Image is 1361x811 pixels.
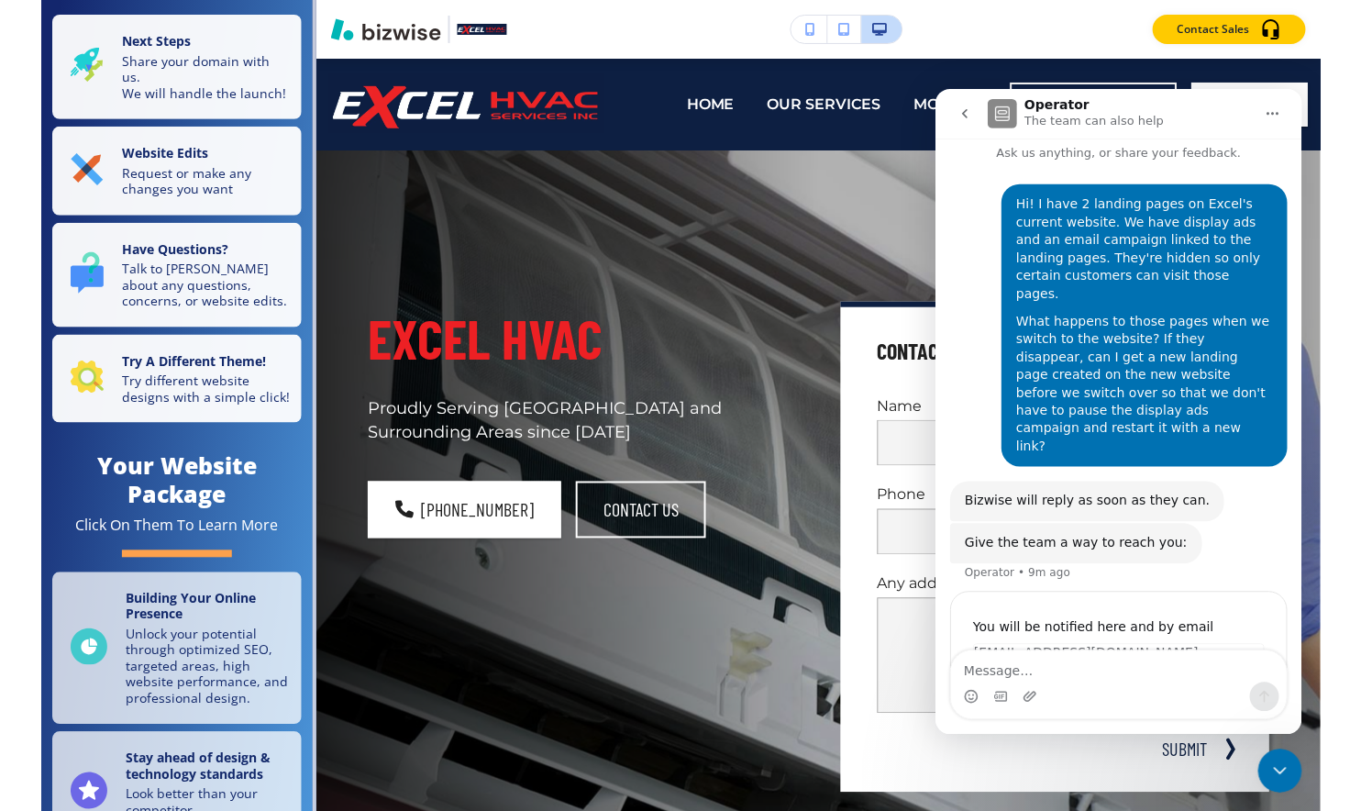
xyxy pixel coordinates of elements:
a: [PHONE_NUMBER] [326,482,520,539]
a: [PHONE_NUMBER] [969,83,1136,127]
button: SUBMIT [1115,736,1174,763]
p: Talk to [PERSON_NAME] about any questions, concerns, or website edits. [81,261,249,309]
strong: Have Questions? [81,240,187,258]
img: Your Logo [416,24,466,35]
strong: Try A Different Theme! [81,352,225,370]
button: Website EditsRequest or make any changes you want [11,127,260,216]
p: Proudly Serving [GEOGRAPHIC_DATA] and Surrounding Areas since [DATE] [326,397,756,445]
p: Share your domain with us. We will handle the launch! [81,53,249,102]
iframe: Intercom live chat [895,89,1262,735]
p: MORE [873,94,920,115]
p: Request or make any changes you want [81,165,249,197]
img: Excel HVAC [288,65,563,142]
strong: Website Edits [81,144,167,161]
button: Try A Different Theme!Try different website designs with a simple click! [11,335,260,424]
p: Any additional info... [836,573,1192,594]
a: Building Your Online PresenceUnlock your potential through optimized SEO, targeted areas, high we... [11,572,260,726]
button: Next StepsShare your domain with us.We will handle the launch! [11,15,260,119]
p: HOME [646,94,693,115]
h4: Your Website Package [11,452,260,509]
strong: Building Your Online Presence [84,590,215,624]
p: OUR SERVICES [726,94,840,115]
p: Contact Sales [1136,21,1209,38]
p: Unlock your potential through optimized SEO, targeted areas, high website performance, and profes... [84,627,249,707]
p: Try different website designs with a simple click! [81,372,249,405]
span: Excel HVAC [326,305,561,371]
button: Have Questions?Talk to [PERSON_NAME] about any questions, concerns, or website edits. [11,223,260,328]
button: contact us [535,482,665,539]
button: Contact Sales [1112,15,1266,44]
p: Name [836,395,1007,417]
iframe: Intercom live chat [1218,750,1262,794]
strong: Next Steps [81,32,149,50]
button: Contact Us [1151,83,1267,127]
p: Phone [836,484,1007,505]
h4: Contact Us [836,337,934,366]
img: Bizwise Logo [290,18,400,40]
strong: Stay ahead of design & technology standards [84,750,229,783]
div: Click On Them To Learn More [35,517,238,536]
